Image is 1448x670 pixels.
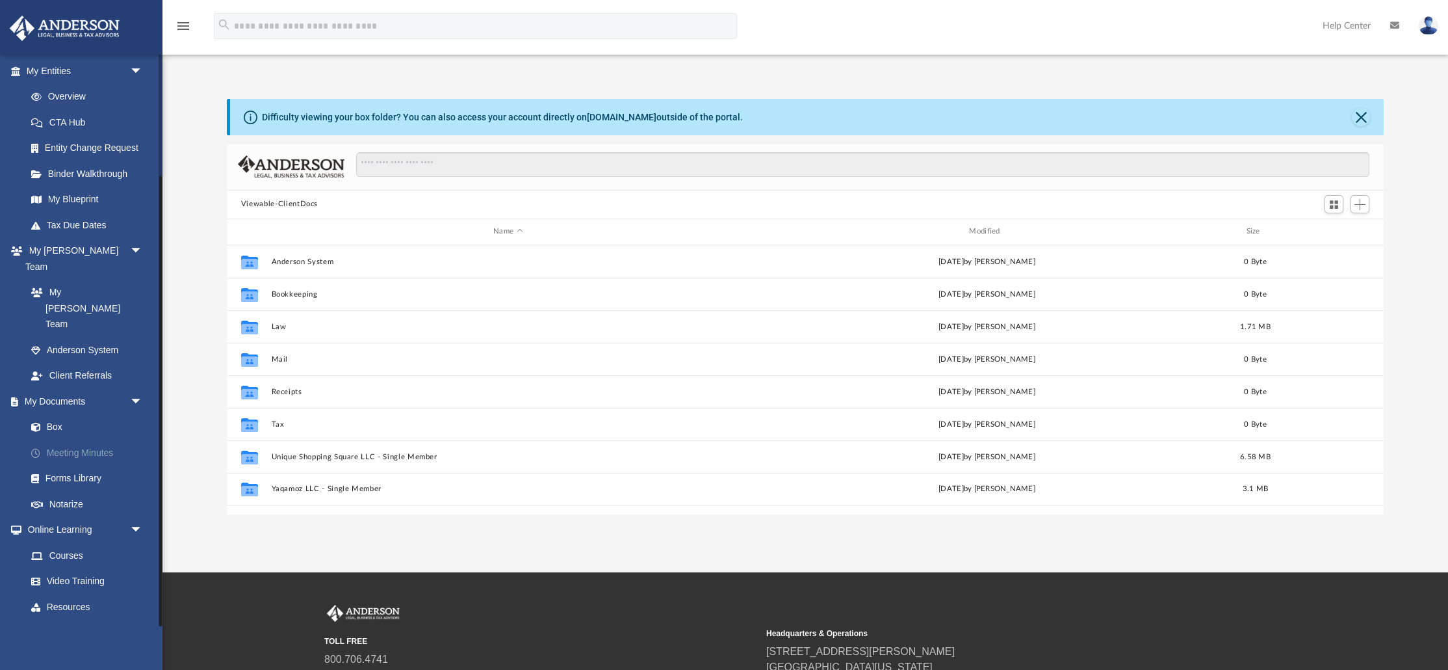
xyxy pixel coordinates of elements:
span: 3.1 MB [1243,485,1269,492]
button: Viewable-ClientDocs [241,198,318,210]
a: Courses [18,543,156,569]
a: 800.706.4741 [324,654,388,665]
input: Search files and folders [356,152,1370,177]
button: Add [1351,195,1370,213]
a: Billingarrow_drop_down [9,620,162,646]
div: [DATE] by [PERSON_NAME] [750,321,1223,332]
a: menu [175,25,191,34]
a: Entity Change Request [18,135,162,161]
button: Mail [271,355,744,364]
div: Name [270,226,744,237]
a: Resources [18,594,156,620]
div: [DATE] by [PERSON_NAME] [750,451,1223,462]
img: Anderson Advisors Platinum Portal [6,16,123,41]
a: My [PERSON_NAME] Teamarrow_drop_down [9,238,156,280]
div: [DATE] by [PERSON_NAME] [750,386,1223,397]
div: [DATE] by [PERSON_NAME] [750,353,1223,365]
button: Unique Shopping Square LLC - Single Member [271,453,744,461]
a: Notarize [18,491,162,517]
a: Meeting Minutes [18,440,162,466]
div: id [1287,226,1378,237]
a: CTA Hub [18,109,162,135]
button: Bookkeeping [271,290,744,299]
a: Client Referrals [18,363,156,389]
span: 0 Byte [1244,258,1267,265]
span: 1.71 MB [1240,323,1271,330]
span: arrow_drop_down [130,388,156,415]
div: grid [227,245,1384,515]
span: arrow_drop_down [130,620,156,647]
img: User Pic [1419,16,1438,35]
button: Anderson System [271,258,744,266]
span: 0 Byte [1244,388,1267,395]
a: Box [18,414,156,440]
a: Forms Library [18,466,156,492]
button: Close [1352,108,1370,126]
div: id [233,226,265,237]
span: arrow_drop_down [130,58,156,85]
div: [DATE] by [PERSON_NAME] [750,483,1223,495]
a: Video Training [18,569,149,595]
small: TOLL FREE [324,636,757,647]
a: Anderson System [18,337,156,363]
a: Binder Walkthrough [18,161,162,187]
div: Modified [750,226,1224,237]
button: Tax [271,420,744,429]
div: [DATE] by [PERSON_NAME] [750,256,1223,267]
a: Online Learningarrow_drop_down [9,517,156,543]
div: Size [1229,226,1281,237]
span: 0 Byte [1244,420,1267,427]
a: My Entitiesarrow_drop_down [9,58,162,84]
a: [STREET_ADDRESS][PERSON_NAME] [766,646,955,657]
span: 6.58 MB [1240,453,1271,460]
button: Law [271,323,744,331]
a: Overview [18,84,162,110]
span: 0 Byte [1244,290,1267,297]
i: menu [175,18,191,34]
div: [DATE] by [PERSON_NAME] [750,288,1223,300]
button: Switch to Grid View [1325,195,1344,213]
img: Anderson Advisors Platinum Portal [324,605,402,622]
button: Yaqamoz LLC - Single Member [271,485,744,493]
i: search [217,18,231,32]
a: My Documentsarrow_drop_down [9,388,162,414]
span: arrow_drop_down [130,238,156,265]
div: Difficulty viewing your box folder? You can also access your account directly on outside of the p... [262,111,743,124]
div: [DATE] by [PERSON_NAME] [750,418,1223,430]
a: My [PERSON_NAME] Team [18,280,149,338]
a: My Blueprint [18,187,156,213]
a: Tax Due Dates [18,212,162,238]
small: Headquarters & Operations [766,628,1199,639]
a: [DOMAIN_NAME] [587,112,656,122]
span: arrow_drop_down [130,517,156,544]
button: Receipts [271,388,744,396]
span: 0 Byte [1244,355,1267,362]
